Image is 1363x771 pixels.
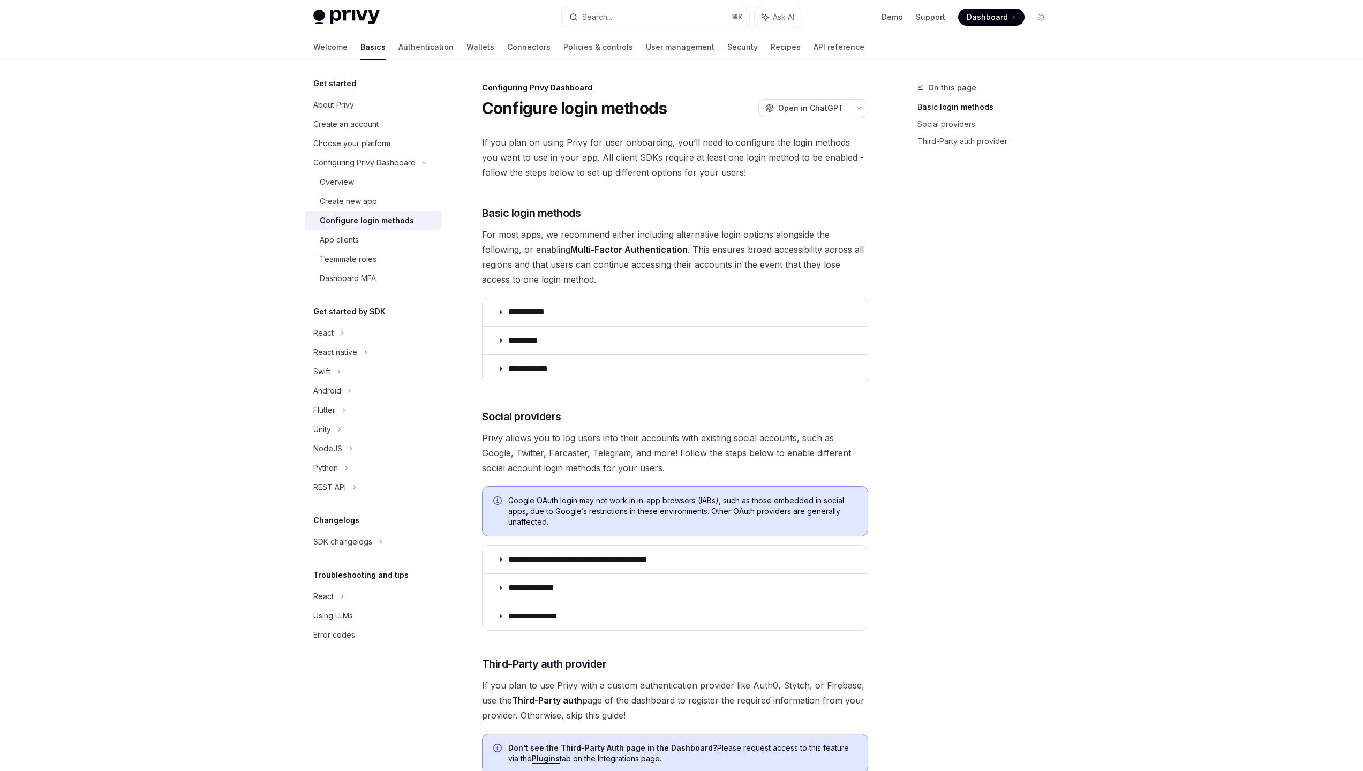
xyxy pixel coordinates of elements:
[562,7,749,27] button: Search...⌘K
[563,34,633,60] a: Policies & controls
[313,462,338,474] div: Python
[320,272,376,285] div: Dashboard MFA
[305,211,442,230] a: Configure login methods
[305,269,442,288] a: Dashboard MFA
[917,116,1059,133] a: Social providers
[360,34,386,60] a: Basics
[814,34,864,60] a: API reference
[508,743,857,764] span: Please request access to this feature via the tab on the Integrations page.
[313,481,346,494] div: REST API
[482,656,607,671] span: Third-Party auth provider
[313,609,353,622] div: Using LLMs
[313,365,330,378] div: Swift
[493,744,504,754] svg: Info
[313,137,390,150] div: Choose your platform
[882,12,903,22] a: Demo
[305,134,442,153] a: Choose your platform
[482,99,667,118] h1: Configure login methods
[398,34,454,60] a: Authentication
[482,135,868,180] span: If you plan on using Privy for user onboarding, you’ll need to configure the login methods you wa...
[313,384,341,397] div: Android
[313,629,355,641] div: Error codes
[313,346,357,359] div: React native
[758,99,850,117] button: Open in ChatGPT
[507,34,551,60] a: Connectors
[646,34,714,60] a: User management
[482,82,868,93] div: Configuring Privy Dashboard
[320,195,377,208] div: Create new app
[773,12,794,22] span: Ask AI
[305,606,442,625] a: Using LLMs
[313,442,342,455] div: NodeJS
[313,590,334,603] div: React
[732,13,743,21] span: ⌘ K
[305,192,442,211] a: Create new app
[313,404,335,417] div: Flutter
[512,695,582,706] strong: Third-Party auth
[967,12,1008,22] span: Dashboard
[313,514,359,527] h5: Changelogs
[320,233,359,246] div: App clients
[313,305,386,318] h5: Get started by SDK
[482,678,868,723] span: If you plan to use Privy with a custom authentication provider like Auth0, Stytch, or Firebase, u...
[727,34,758,60] a: Security
[1033,9,1050,26] button: Toggle dark mode
[508,495,857,527] span: Google OAuth login may not work in in-app browsers (IABs), such as those embedded in social apps,...
[313,535,372,548] div: SDK changelogs
[313,34,348,60] a: Welcome
[305,250,442,269] a: Teammate roles
[482,206,581,221] span: Basic login methods
[508,743,717,752] strong: Don’t see the Third-Party Auth page in the Dashboard?
[570,244,688,255] a: Multi-Factor Authentication
[313,423,331,436] div: Unity
[313,569,409,581] h5: Troubleshooting and tips
[313,118,379,131] div: Create an account
[320,176,354,188] div: Overview
[482,409,561,424] span: Social providers
[917,133,1059,150] a: Third-Party auth provider
[582,11,612,24] div: Search...
[482,227,868,287] span: For most apps, we recommend either including alternative login options alongside the following, o...
[305,95,442,115] a: About Privy
[917,99,1059,116] a: Basic login methods
[320,253,376,266] div: Teammate roles
[482,430,868,475] span: Privy allows you to log users into their accounts with existing social accounts, such as Google, ...
[928,81,976,94] span: On this page
[305,625,442,645] a: Error codes
[958,9,1025,26] a: Dashboard
[313,156,416,169] div: Configuring Privy Dashboard
[305,115,442,134] a: Create an account
[305,172,442,192] a: Overview
[532,754,560,764] a: Plugins
[313,327,334,339] div: React
[916,12,945,22] a: Support
[313,99,354,111] div: About Privy
[305,230,442,250] a: App clients
[320,214,414,227] div: Configure login methods
[493,496,504,507] svg: Info
[771,34,801,60] a: Recipes
[755,7,802,27] button: Ask AI
[313,10,380,25] img: light logo
[466,34,494,60] a: Wallets
[313,77,356,90] h5: Get started
[778,103,844,114] span: Open in ChatGPT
